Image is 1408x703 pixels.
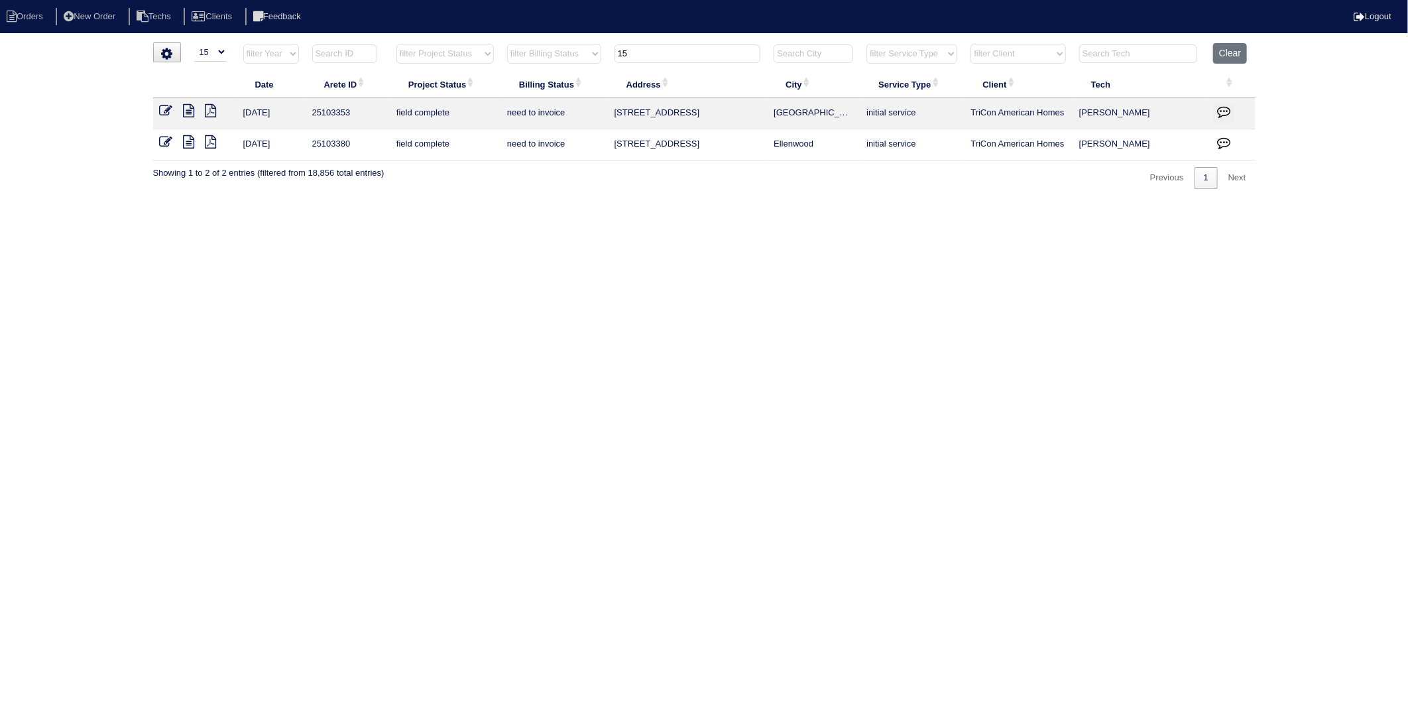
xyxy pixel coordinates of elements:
td: need to invoice [500,98,608,129]
th: Address: activate to sort column ascending [608,70,768,98]
td: [STREET_ADDRESS] [608,98,768,129]
th: : activate to sort column ascending [1206,70,1256,98]
td: Ellenwood [767,129,860,160]
td: [GEOGRAPHIC_DATA] [767,98,860,129]
td: field complete [390,129,500,160]
a: Techs [129,11,182,21]
th: City: activate to sort column ascending [767,70,860,98]
td: need to invoice [500,129,608,160]
li: Clients [184,8,243,26]
a: 1 [1195,167,1218,189]
th: Arete ID: activate to sort column ascending [306,70,390,98]
li: Feedback [245,8,312,26]
th: Project Status: activate to sort column ascending [390,70,500,98]
a: Next [1219,167,1256,189]
a: New Order [56,11,126,21]
a: Logout [1354,11,1391,21]
td: [STREET_ADDRESS] [608,129,768,160]
input: Search ID [312,44,377,63]
td: initial service [860,98,964,129]
input: Search City [774,44,853,63]
td: field complete [390,98,500,129]
button: Clear [1213,43,1247,64]
th: Service Type: activate to sort column ascending [860,70,964,98]
td: [PERSON_NAME] [1073,98,1206,129]
li: Techs [129,8,182,26]
div: Showing 1 to 2 of 2 entries (filtered from 18,856 total entries) [153,160,384,179]
input: Search Address [615,44,760,63]
td: [DATE] [237,129,306,160]
td: [DATE] [237,98,306,129]
a: Previous [1141,167,1193,189]
td: TriCon American Homes [964,98,1072,129]
td: TriCon American Homes [964,129,1072,160]
td: initial service [860,129,964,160]
th: Date [237,70,306,98]
th: Tech [1073,70,1206,98]
td: [PERSON_NAME] [1073,129,1206,160]
a: Clients [184,11,243,21]
input: Search Tech [1079,44,1197,63]
th: Client: activate to sort column ascending [964,70,1072,98]
td: 25103380 [306,129,390,160]
td: 25103353 [306,98,390,129]
th: Billing Status: activate to sort column ascending [500,70,608,98]
li: New Order [56,8,126,26]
